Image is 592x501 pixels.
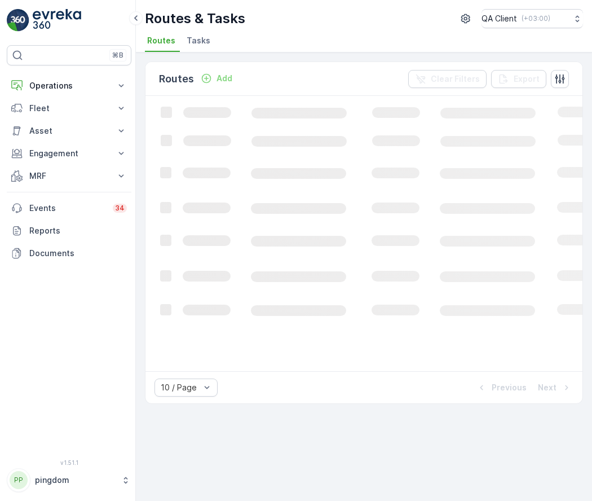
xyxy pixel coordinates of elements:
button: Engagement [7,142,131,165]
p: Add [217,73,232,84]
button: MRF [7,165,131,187]
button: Clear Filters [408,70,487,88]
span: Routes [147,35,175,46]
img: logo_light-DOdMpM7g.png [33,9,81,32]
p: Routes [159,71,194,87]
button: Fleet [7,97,131,120]
span: Tasks [187,35,210,46]
p: Export [514,73,540,85]
button: Export [491,70,546,88]
a: Reports [7,219,131,242]
a: Events34 [7,197,131,219]
button: QA Client(+03:00) [481,9,583,28]
p: Previous [492,382,527,393]
p: Clear Filters [431,73,480,85]
p: Operations [29,80,109,91]
button: Operations [7,74,131,97]
button: Asset [7,120,131,142]
p: ( +03:00 ) [522,14,550,23]
p: 34 [115,204,125,213]
button: Add [196,72,237,85]
p: ⌘B [112,51,123,60]
p: Routes & Tasks [145,10,245,28]
p: Asset [29,125,109,137]
p: MRF [29,170,109,182]
button: PPpingdom [7,468,131,492]
p: Next [538,382,556,393]
p: QA Client [481,13,517,24]
p: Documents [29,248,127,259]
button: Next [537,381,573,394]
p: Engagement [29,148,109,159]
a: Documents [7,242,131,265]
p: Reports [29,225,127,236]
p: pingdom [35,474,116,486]
span: v 1.51.1 [7,459,131,466]
p: Fleet [29,103,109,114]
p: Events [29,203,106,214]
button: Previous [475,381,528,394]
div: PP [10,471,28,489]
img: logo [7,9,29,32]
